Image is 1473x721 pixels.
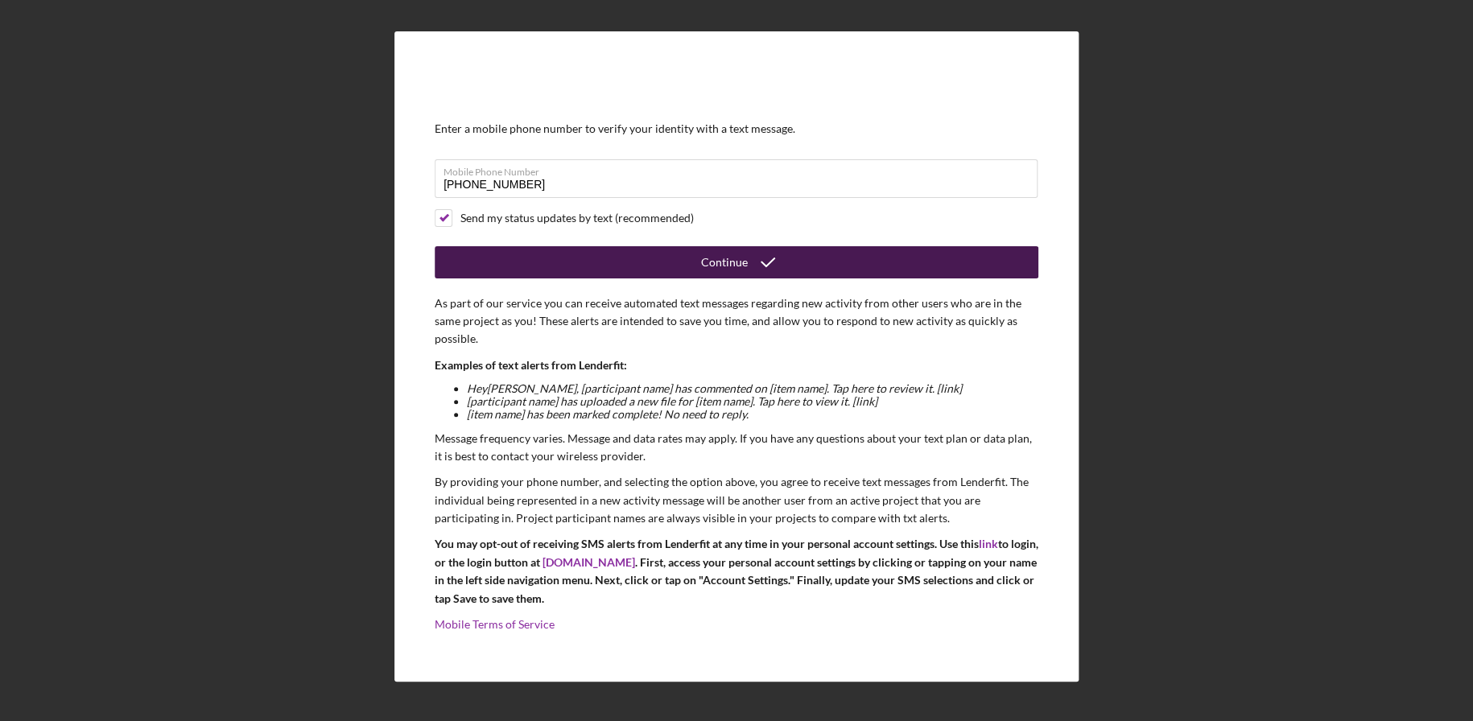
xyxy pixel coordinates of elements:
a: link [979,537,998,550]
button: Continue [435,246,1038,278]
div: Continue [701,246,748,278]
p: You may opt-out of receiving SMS alerts from Lenderfit at any time in your personal account setti... [435,535,1038,608]
p: As part of our service you can receive automated text messages regarding new activity from other ... [435,295,1038,348]
div: Enter a mobile phone number to verify your identity with a text message. [435,122,1038,135]
li: Hey [PERSON_NAME] , [participant name] has commented on [item name]. Tap here to review it. [link] [467,382,1038,395]
p: By providing your phone number, and selecting the option above, you agree to receive text message... [435,473,1038,527]
p: Examples of text alerts from Lenderfit: [435,356,1038,374]
li: [item name] has been marked complete! No need to reply. [467,408,1038,421]
label: Mobile Phone Number [444,160,1038,178]
li: [participant name] has uploaded a new file for [item name]. Tap here to view it. [link] [467,395,1038,408]
p: Message frequency varies. Message and data rates may apply. If you have any questions about your ... [435,430,1038,466]
div: Send my status updates by text (recommended) [460,212,694,225]
h4: Enter Your Mobile Phone Number [435,56,1038,98]
a: [DOMAIN_NAME] [543,555,635,569]
a: Mobile Terms of Service [435,617,555,631]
